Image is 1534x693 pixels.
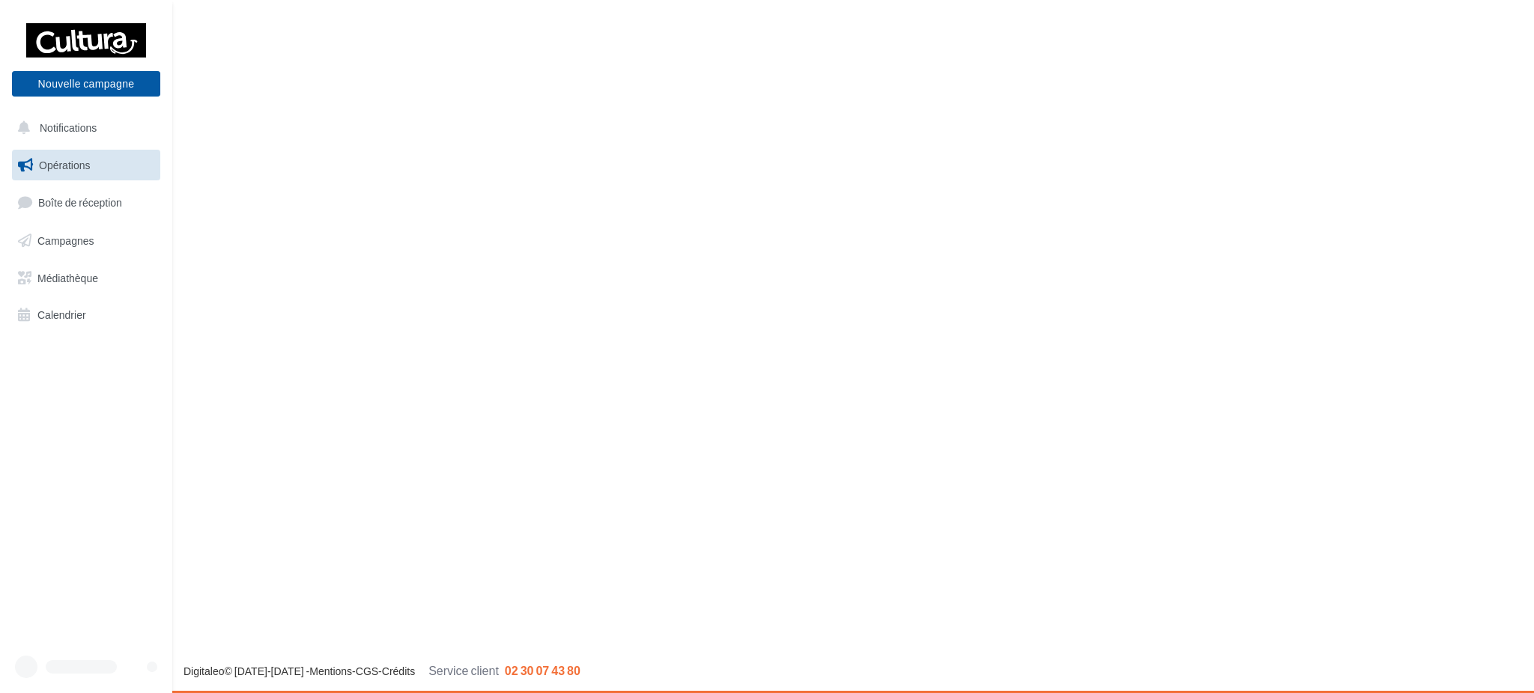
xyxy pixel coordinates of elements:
[184,665,580,677] span: © [DATE]-[DATE] - - -
[9,112,157,144] button: Notifications
[9,263,163,294] a: Médiathèque
[12,71,160,97] button: Nouvelle campagne
[356,665,378,677] a: CGS
[37,234,94,247] span: Campagnes
[37,271,98,284] span: Médiathèque
[39,159,90,171] span: Opérations
[505,663,580,677] span: 02 30 07 43 80
[40,121,97,134] span: Notifications
[309,665,352,677] a: Mentions
[9,225,163,257] a: Campagnes
[428,663,499,677] span: Service client
[38,196,122,209] span: Boîte de réception
[382,665,415,677] a: Crédits
[37,308,86,321] span: Calendrier
[9,299,163,331] a: Calendrier
[9,186,163,219] a: Boîte de réception
[184,665,224,677] a: Digitaleo
[9,150,163,181] a: Opérations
